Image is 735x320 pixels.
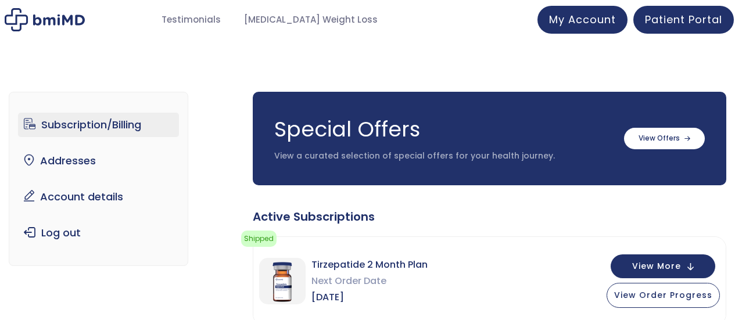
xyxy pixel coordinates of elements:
span: [DATE] [311,289,428,305]
span: Testimonials [162,13,221,27]
a: [MEDICAL_DATA] Weight Loss [232,9,389,31]
a: Account details [18,185,179,209]
span: View More [632,263,681,270]
a: Log out [18,221,179,245]
a: Subscription/Billing [18,113,179,137]
span: My Account [549,12,616,27]
span: Shipped [241,231,277,247]
span: [MEDICAL_DATA] Weight Loss [244,13,378,27]
a: Addresses [18,149,179,173]
span: Next Order Date [311,273,428,289]
div: Active Subscriptions [253,208,726,225]
span: View Order Progress [614,289,712,301]
a: Testimonials [150,9,232,31]
nav: Account pages [9,92,188,266]
img: My account [5,8,85,31]
span: Tirzepatide 2 Month Plan [311,257,428,273]
p: View a curated selection of special offers for your health journey. [274,150,612,162]
a: My Account [537,6,628,34]
span: Patient Portal [645,12,722,27]
button: View Order Progress [607,283,720,308]
h3: Special Offers [274,115,612,144]
button: View More [611,254,715,278]
a: Patient Portal [633,6,734,34]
